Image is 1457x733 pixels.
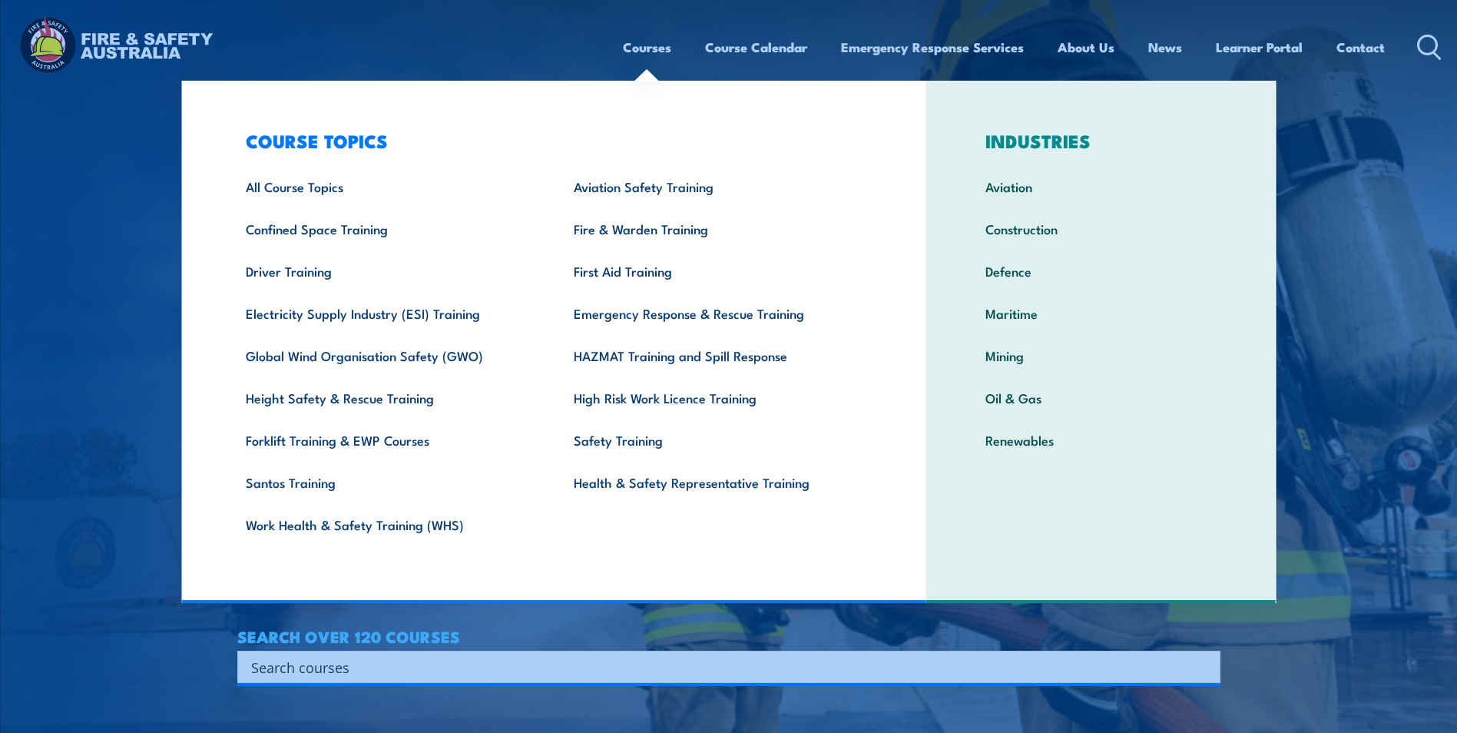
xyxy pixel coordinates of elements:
[222,292,550,334] a: Electricity Supply Industry (ESI) Training
[251,655,1187,678] input: Search input
[222,130,878,151] h3: COURSE TOPICS
[962,376,1240,419] a: Oil & Gas
[222,334,550,376] a: Global Wind Organisation Safety (GWO)
[623,27,671,68] a: Courses
[962,207,1240,250] a: Construction
[962,165,1240,207] a: Aviation
[254,656,1190,678] form: Search form
[550,419,878,461] a: Safety Training
[1148,27,1182,68] a: News
[222,376,550,419] a: Height Safety & Rescue Training
[222,207,550,250] a: Confined Space Training
[550,461,878,503] a: Health & Safety Representative Training
[550,250,878,292] a: First Aid Training
[550,207,878,250] a: Fire & Warden Training
[222,250,550,292] a: Driver Training
[222,419,550,461] a: Forklift Training & EWP Courses
[1336,27,1385,68] a: Contact
[962,292,1240,334] a: Maritime
[962,250,1240,292] a: Defence
[962,130,1240,151] h3: INDUSTRIES
[550,292,878,334] a: Emergency Response & Rescue Training
[962,419,1240,461] a: Renewables
[705,27,807,68] a: Course Calendar
[550,165,878,207] a: Aviation Safety Training
[1058,27,1114,68] a: About Us
[222,461,550,503] a: Santos Training
[222,503,550,546] a: Work Health & Safety Training (WHS)
[1194,656,1215,678] button: Search magnifier button
[550,376,878,419] a: High Risk Work Licence Training
[222,165,550,207] a: All Course Topics
[237,628,1220,645] h4: SEARCH OVER 120 COURSES
[841,27,1024,68] a: Emergency Response Services
[550,334,878,376] a: HAZMAT Training and Spill Response
[1216,27,1303,68] a: Learner Portal
[962,334,1240,376] a: Mining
